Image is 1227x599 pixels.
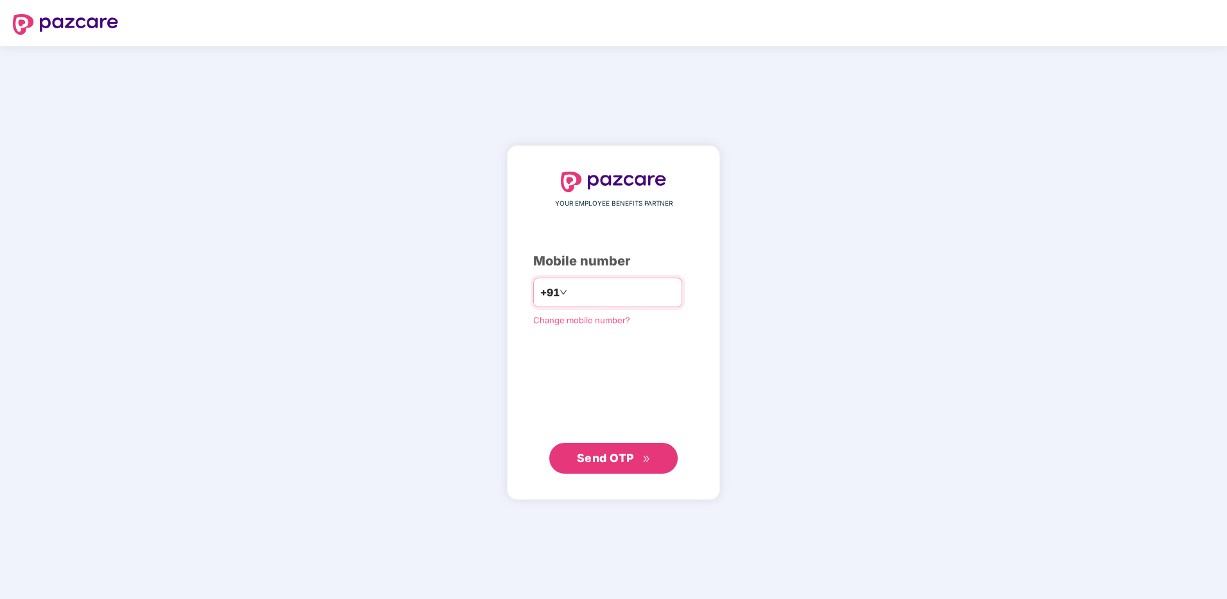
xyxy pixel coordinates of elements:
[561,172,666,192] img: logo
[533,251,694,271] div: Mobile number
[642,455,651,463] span: double-right
[540,285,560,301] span: +91
[560,289,567,296] span: down
[555,199,673,209] span: YOUR EMPLOYEE BENEFITS PARTNER
[13,14,118,35] img: logo
[549,443,678,474] button: Send OTPdouble-right
[577,451,634,465] span: Send OTP
[533,315,630,325] a: Change mobile number?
